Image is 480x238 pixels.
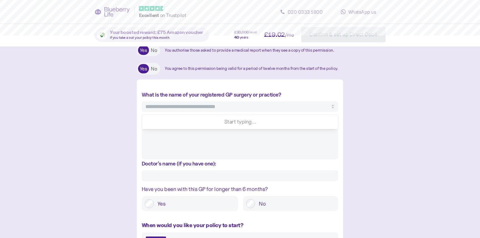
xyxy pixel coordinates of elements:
[149,46,159,55] label: No
[348,9,376,15] span: WhatsApp us
[285,32,294,37] span: /mo
[160,12,186,18] span: on Trustpilot
[154,199,235,208] label: Yes
[264,32,285,38] span: £ 19.02
[235,30,249,34] span: £ 20,000
[240,36,248,39] span: years
[138,46,149,55] label: Yes
[165,47,334,54] div: You authorise those asked to provide a medical report when they see a copy of this permission.
[110,30,203,35] span: Your boosted reward: £75 Amazon voucher
[165,65,338,72] div: You agree to this permission being valid for a period of twelve months from the start of the policy.
[138,64,149,73] label: Yes
[142,221,338,229] div: When would you like your policy to start?
[235,36,239,39] span: 40
[142,159,216,168] label: Doctor's name (if you have one):
[139,12,160,18] span: Excellent ️
[142,90,281,99] label: What is the name of your registered GP surgery or practice?
[149,64,159,73] label: No
[274,6,329,18] a: 020 0333 1800
[143,116,337,128] div: Start typing...
[99,32,105,37] span: 💸
[288,9,323,15] span: 020 0333 1800
[331,6,386,18] a: WhatsApp us
[142,185,338,193] div: Have you been with this GP for longer than 6 months?
[250,30,257,34] span: level
[255,199,335,208] label: No
[110,35,170,40] span: if you take a out your policy this month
